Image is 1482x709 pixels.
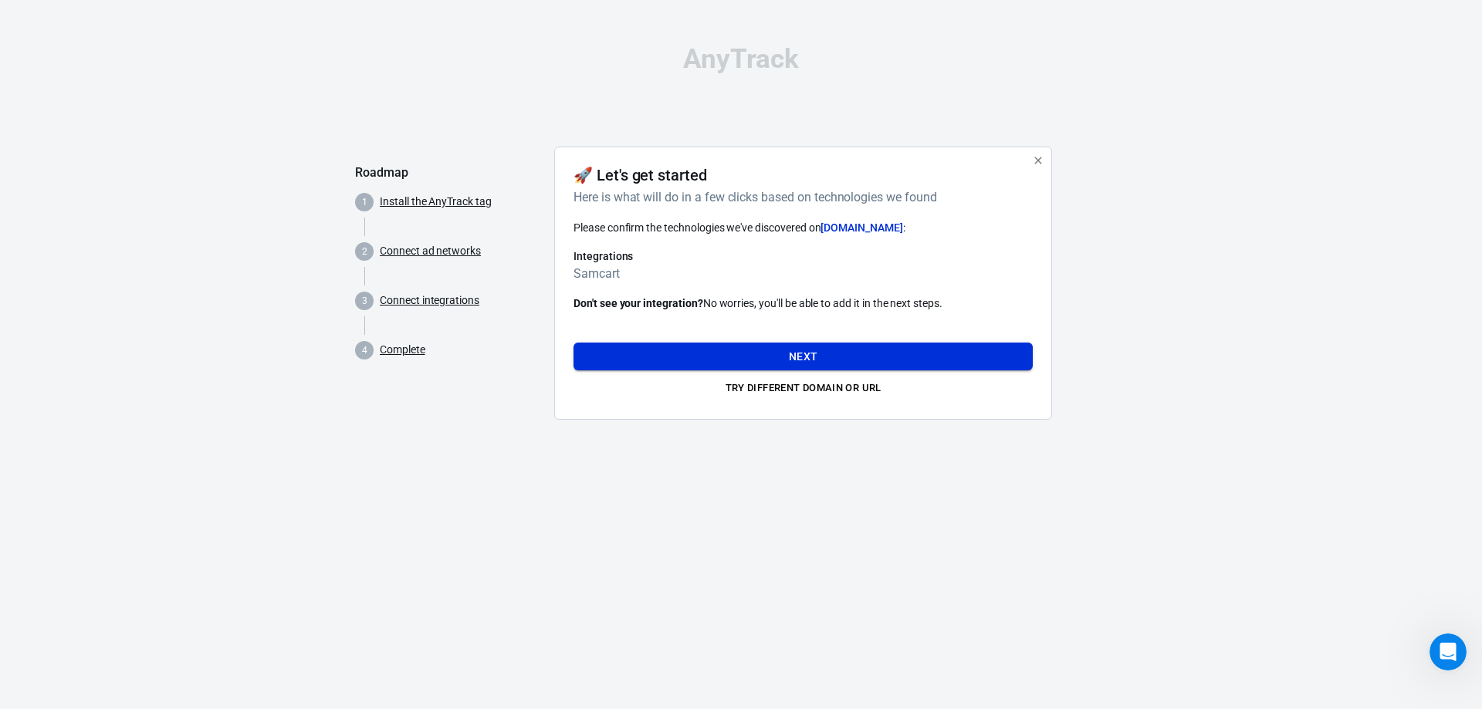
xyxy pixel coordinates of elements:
[574,343,1033,371] button: Next
[574,295,1033,312] p: No worries, you'll be able to add it in the next steps.
[821,221,902,234] span: [DOMAIN_NAME]
[362,197,367,208] text: 1
[1430,633,1467,670] iframe: Intercom live chat
[355,165,542,181] h5: Roadmap
[574,297,703,309] strong: Don't see your integration?
[574,187,1027,207] h6: Here is what will do in a few clicks based on technologies we found
[380,342,425,358] a: Complete
[574,376,1033,400] button: Try different domain or url
[574,264,1033,283] h6: Samcart
[380,292,479,309] a: Connect integrations
[362,246,367,257] text: 2
[362,295,367,306] text: 3
[355,46,1127,73] div: AnyTrack
[362,345,367,356] text: 4
[574,166,707,184] h4: 🚀 Let's get started
[380,243,481,259] a: Connect ad networks
[574,221,905,234] span: Please confirm the technologies we've discovered on :
[574,248,1033,264] h6: Integrations
[380,194,492,210] a: Install the AnyTrack tag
